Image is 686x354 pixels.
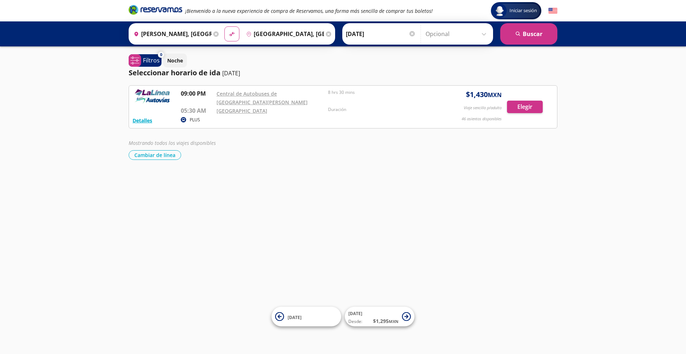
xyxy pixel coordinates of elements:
span: [DATE] [288,314,302,320]
p: Viaje sencillo p/adulto [464,105,502,111]
button: Elegir [507,101,543,113]
p: 46 asientos disponibles [462,116,502,122]
button: Buscar [500,23,557,45]
button: Cambiar de línea [129,150,181,160]
p: Seleccionar horario de ida [129,67,220,78]
p: 09:00 PM [181,89,213,98]
em: ¡Bienvenido a la nueva experiencia de compra de Reservamos, una forma más sencilla de comprar tus... [185,7,433,14]
small: MXN [389,319,398,324]
i: Brand Logo [129,4,182,15]
button: Detalles [133,117,152,124]
a: Brand Logo [129,4,182,17]
button: English [548,6,557,15]
p: Filtros [143,56,160,65]
em: Mostrando todos los viajes disponibles [129,140,216,146]
span: $ 1,295 [373,317,398,325]
p: 8 hrs 30 mins [328,89,436,96]
input: Opcional [426,25,489,43]
img: RESERVAMOS [133,89,172,103]
p: Duración [328,106,436,113]
input: Buscar Destino [243,25,324,43]
button: [DATE] [272,307,341,327]
small: MXN [488,91,502,99]
button: Noche [163,54,187,67]
p: [DATE] [222,69,240,77]
p: 05:30 AM [181,106,213,115]
button: 0Filtros [129,54,161,67]
input: Elegir Fecha [346,25,416,43]
a: Central de Autobuses de [GEOGRAPHIC_DATA][PERSON_NAME] [217,90,308,106]
span: [DATE] [348,310,362,317]
a: [GEOGRAPHIC_DATA] [217,107,267,114]
button: [DATE]Desde:$1,295MXN [345,307,414,327]
p: PLUS [190,117,200,123]
input: Buscar Origen [131,25,212,43]
span: Desde: [348,318,362,325]
p: Noche [167,57,183,64]
span: 0 [160,52,162,58]
span: $ 1,430 [466,89,502,100]
span: Iniciar sesión [507,7,540,14]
